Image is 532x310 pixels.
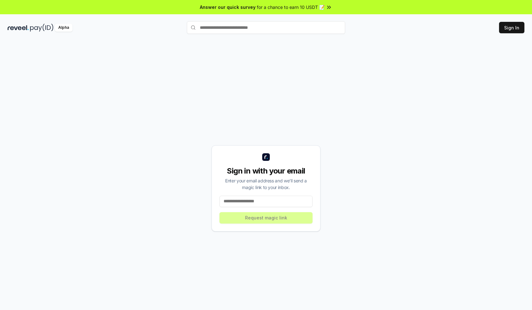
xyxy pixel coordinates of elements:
[219,166,313,176] div: Sign in with your email
[8,24,29,32] img: reveel_dark
[219,177,313,191] div: Enter your email address and we’ll send a magic link to your inbox.
[200,4,256,10] span: Answer our quick survey
[257,4,325,10] span: for a chance to earn 10 USDT 📝
[262,153,270,161] img: logo_small
[499,22,524,33] button: Sign In
[30,24,54,32] img: pay_id
[55,24,73,32] div: Alpha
